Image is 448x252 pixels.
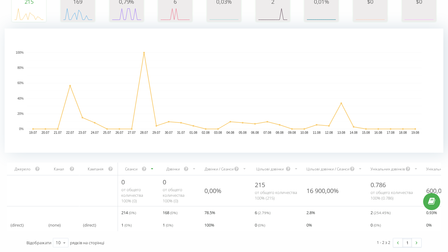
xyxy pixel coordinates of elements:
[426,209,437,216] span: 0.93 %
[255,181,265,189] span: 215
[214,131,222,134] text: 03.08
[152,131,160,134] text: 29.07
[165,131,173,134] text: 30.07
[350,131,357,134] text: 14.08
[163,209,177,216] span: 168
[91,131,99,134] text: 24.07
[403,238,412,247] a: 1
[160,5,191,23] svg: A chart.
[78,131,86,134] text: 23.07
[13,5,44,23] svg: A chart.
[19,127,24,131] text: 0%
[251,131,259,134] text: 06.08
[306,209,315,216] span: 2.8 %
[29,131,37,134] text: 19.07
[62,5,93,23] svg: A chart.
[288,131,296,134] text: 09.08
[355,5,386,23] svg: A chart.
[17,97,24,100] text: 40%
[362,131,370,134] text: 15.08
[306,221,312,229] span: 0 %
[129,210,136,215] span: ( 0 %)
[5,29,443,153] div: A chart.
[374,210,390,215] span: ( 254.45 %)
[255,166,285,172] div: Цільові дзвінки
[163,221,173,229] span: 1
[371,221,381,229] span: 0
[121,178,125,186] span: 0
[17,112,24,115] text: 20%
[202,131,210,134] text: 02.08
[83,166,108,172] div: Кампанія
[49,166,69,172] div: Канал
[7,163,441,231] div: scrollable content
[11,221,24,229] span: (direct)
[387,131,394,134] text: 17.08
[371,190,413,201] span: от общего количества 100% ( 0.786 )
[374,131,382,134] text: 16.08
[204,166,234,172] div: Дзвінки / Сеанси
[257,5,288,23] svg: A chart.
[66,131,74,134] text: 22.07
[426,221,432,229] span: 0 %
[264,131,271,134] text: 07.08
[313,131,320,134] text: 11.08
[325,131,333,134] text: 12.08
[226,131,234,134] text: 04.08
[204,209,215,216] span: 78.5 %
[26,240,51,245] span: Відображати
[204,221,214,229] span: 100 %
[177,131,185,134] text: 31.07
[306,5,337,23] svg: A chart.
[371,209,390,216] span: 2
[337,131,345,134] text: 13.08
[121,209,136,216] span: 214
[11,166,35,172] div: Джерело
[140,131,148,134] text: 28.07
[239,131,246,134] text: 05.08
[404,5,435,23] svg: A chart.
[204,187,222,195] div: 0,00%
[306,166,349,172] div: Цільові дзвінки / Сеанси
[128,131,136,134] text: 27.07
[276,131,283,134] text: 08.08
[111,5,142,23] svg: A chart.
[255,209,270,216] span: 6
[121,166,142,172] div: Сеанси
[121,187,143,204] span: от общего количества 100% ( 0 )
[371,181,386,189] span: 0.786
[208,5,240,23] svg: A chart.
[121,221,132,229] span: 1
[258,223,265,227] span: ( 0 %)
[49,221,61,229] span: (none)
[41,131,49,134] text: 20.07
[377,239,390,245] div: 1 - 2 з 2
[411,131,419,134] text: 19.08
[163,187,184,204] span: от общего количества 100% ( 0 )
[166,223,173,227] span: ( 0 %)
[103,131,111,134] text: 25.07
[115,131,123,134] text: 26.07
[17,66,24,70] text: 80%
[399,131,407,134] text: 18.08
[170,210,177,215] span: ( 0 %)
[258,210,270,215] span: ( 2.79 %)
[54,131,62,134] text: 21.07
[56,240,61,246] div: 10
[374,223,381,227] span: ( 0 %)
[163,166,184,172] div: Дзвінки
[371,166,405,172] div: Унікальних дзвінків
[255,221,265,229] span: 0
[306,187,339,195] div: 16 900,00%
[301,131,308,134] text: 10.08
[255,190,297,201] span: от общего количества 100% ( 215 )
